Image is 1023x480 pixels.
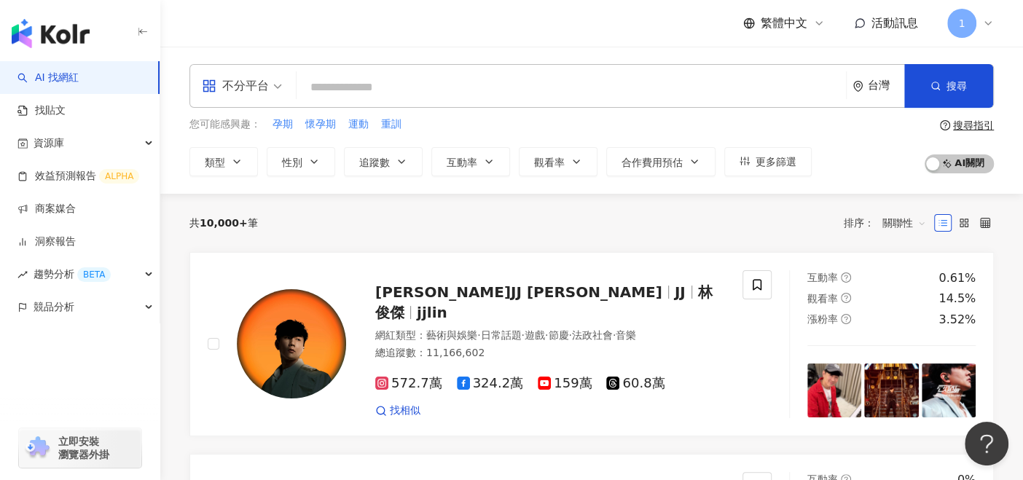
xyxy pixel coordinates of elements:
[19,428,141,468] a: chrome extension立即安裝 瀏覽器外掛
[305,117,336,132] span: 懷孕期
[17,103,66,118] a: 找貼文
[272,117,294,133] button: 孕期
[871,16,918,30] span: 活動訊息
[477,329,480,341] span: ·
[545,329,548,341] span: ·
[965,422,1008,465] iframe: Help Scout Beacon - Open
[200,217,248,229] span: 10,000+
[538,376,592,391] span: 159萬
[521,329,524,341] span: ·
[34,291,74,323] span: 競品分析
[426,329,477,341] span: 藝術與娛樂
[606,147,716,176] button: 合作費用預估
[959,15,965,31] span: 1
[616,329,636,341] span: 音樂
[17,71,79,85] a: searchAI 找網紅
[447,157,477,168] span: 互動率
[273,117,293,132] span: 孕期
[375,346,725,361] div: 總追蹤數 ： 11,166,602
[940,120,950,130] span: question-circle
[852,81,863,92] span: environment
[58,435,109,461] span: 立即安裝 瀏覽器外掛
[938,312,976,328] div: 3.52%
[519,147,597,176] button: 觀看率
[375,328,725,343] div: 網紅類型 ：
[844,211,934,235] div: 排序：
[202,74,269,98] div: 不分平台
[348,117,369,133] button: 運動
[724,147,812,176] button: 更多篩選
[568,329,571,341] span: ·
[953,119,994,131] div: 搜尋指引
[756,156,796,168] span: 更多篩選
[34,258,111,291] span: 趨勢分析
[946,80,967,92] span: 搜尋
[375,283,713,321] span: 林俊傑
[431,147,510,176] button: 互動率
[237,289,346,398] img: KOL Avatar
[17,269,28,280] span: rise
[675,283,686,301] span: JJ
[841,272,851,283] span: question-circle
[380,117,402,133] button: 重訓
[807,272,838,283] span: 互動率
[202,79,216,93] span: appstore
[525,329,545,341] span: 遊戲
[17,235,76,249] a: 洞察報告
[761,15,807,31] span: 繁體中文
[189,217,258,229] div: 共 筆
[841,293,851,303] span: question-circle
[864,363,918,417] img: post-image
[344,147,423,176] button: 追蹤數
[381,117,401,132] span: 重訓
[548,329,568,341] span: 節慶
[868,79,904,92] div: 台灣
[23,436,52,460] img: chrome extension
[375,283,662,301] span: [PERSON_NAME]JJ [PERSON_NAME]
[12,19,90,48] img: logo
[841,314,851,324] span: question-circle
[480,329,521,341] span: 日常話題
[572,329,613,341] span: 法政社會
[904,64,993,108] button: 搜尋
[807,293,838,304] span: 觀看率
[282,157,302,168] span: 性別
[17,169,139,184] a: 效益預測報告ALPHA
[807,363,861,417] img: post-image
[390,404,420,418] span: 找相似
[882,211,926,235] span: 關聯性
[189,147,258,176] button: 類型
[77,267,111,282] div: BETA
[938,291,976,307] div: 14.5%
[375,376,442,391] span: 572.7萬
[375,404,420,418] a: 找相似
[417,304,447,321] span: jjlin
[17,202,76,216] a: 商案媒合
[938,270,976,286] div: 0.61%
[205,157,225,168] span: 類型
[807,313,838,325] span: 漲粉率
[348,117,369,132] span: 運動
[189,117,261,132] span: 您可能感興趣：
[613,329,616,341] span: ·
[606,376,665,391] span: 60.8萬
[622,157,683,168] span: 合作費用預估
[359,157,390,168] span: 追蹤數
[457,376,524,391] span: 324.2萬
[267,147,335,176] button: 性別
[305,117,337,133] button: 懷孕期
[34,127,64,160] span: 資源庫
[922,363,976,417] img: post-image
[534,157,565,168] span: 觀看率
[189,252,994,436] a: KOL Avatar[PERSON_NAME]JJ [PERSON_NAME]JJ林俊傑jjlin網紅類型：藝術與娛樂·日常話題·遊戲·節慶·法政社會·音樂總追蹤數：11,166,602572....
